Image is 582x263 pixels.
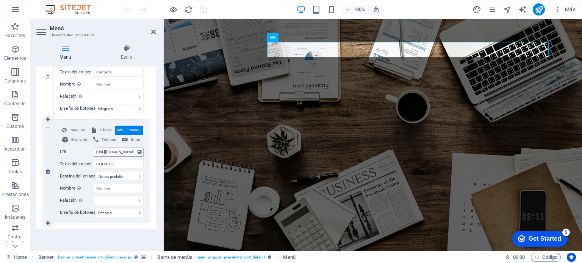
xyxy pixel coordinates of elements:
[36,45,97,61] h4: Menú
[373,6,380,13] i: Al redimensionar, ajustar el nivel de zoom automáticamente para ajustarse al dispositivo elegido.
[518,5,527,14] button: text_generator
[42,74,53,80] em: 5
[5,33,25,39] p: Favoritos
[94,68,144,77] input: Texto del enlace...
[60,104,95,113] label: Diseño de botones
[135,255,138,259] i: Este elemento es un preajuste personalizable
[5,146,26,152] p: Accordion
[60,80,94,89] label: Nombre
[60,92,94,101] label: Relación
[70,135,88,144] span: Elemento
[531,253,561,262] button: Código
[169,5,178,14] button: Haz clic para salir del modo de previsualización y seguir editando
[89,126,115,135] button: Página
[518,5,527,14] i: AI Writer
[97,45,156,61] h4: Estilo
[8,169,22,175] p: Tablas
[94,80,144,89] input: Nombre
[60,68,94,77] label: Texto del enlace
[487,5,496,14] button: pages
[472,5,481,14] i: Diseño (Ctrl+Alt+Y)
[60,172,96,181] label: Destino del enlace
[60,148,94,157] label: URL
[535,5,543,14] i: Publicar
[502,5,512,14] button: navigator
[60,208,95,217] label: Diseño de botones
[44,5,100,14] img: Editor Logo
[184,5,193,14] i: Volver a cargar página
[60,160,94,169] label: Texto del enlace
[268,255,271,259] i: Este elemento es un preajuste personalizable
[94,184,144,193] input: Nombre
[554,6,576,13] span: Más
[2,191,28,198] p: Prestaciones
[120,135,143,144] button: Email
[141,255,145,259] i: Este elemento contiene un fondo
[56,2,64,9] div: 5
[533,3,545,16] button: publish
[101,135,117,144] span: Teléfono
[69,126,87,135] span: Ninguno
[99,126,113,135] span: Página
[196,253,265,262] span: . menu-wrapper .preset-menu-v2-default
[60,196,94,205] label: Relación
[94,148,144,157] input: URL...
[50,32,141,39] h3: Elemento #ed-823164120
[22,8,55,15] div: Get Started
[115,126,143,135] button: Externo
[60,184,94,193] label: Nombre
[125,126,141,135] span: Externo
[5,214,25,220] p: Imágenes
[534,253,557,262] span: Código
[38,253,54,262] span: Haz clic para seleccionar y doble clic para editar
[342,5,369,14] button: 100%
[551,3,579,16] button: Más
[6,4,61,20] div: Get Started 5 items remaining, 0% complete
[57,253,131,262] span: . banner .preset-banner-v3-default .parallax
[60,126,89,135] button: Ninguno
[5,78,26,84] p: Columnas
[60,135,91,144] button: Elemento
[6,123,24,129] p: Cuadros
[503,5,512,14] i: Navegador
[283,253,295,262] span: Haz clic para seleccionar y doble clic para editar
[38,253,296,262] nav: breadcrumb
[4,101,26,107] p: Contenido
[488,5,496,14] i: Páginas (Ctrl+Alt+S)
[91,135,120,144] button: Teléfono
[184,5,193,14] button: reload
[130,135,141,144] span: Email
[505,253,525,262] h6: Tiempo de la sesión
[518,254,519,260] span: :
[50,25,156,32] h2: Menú
[567,253,576,262] button: Usercentrics
[513,253,525,262] span: 00 00
[6,253,27,262] a: Haz clic para cancelar la selección y doble clic para abrir páginas
[157,253,192,262] span: Haz clic para seleccionar y doble clic para editar
[4,55,26,61] p: Elementos
[472,5,481,14] button: design
[353,5,365,14] h6: 100%
[94,160,144,169] input: Texto del enlace...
